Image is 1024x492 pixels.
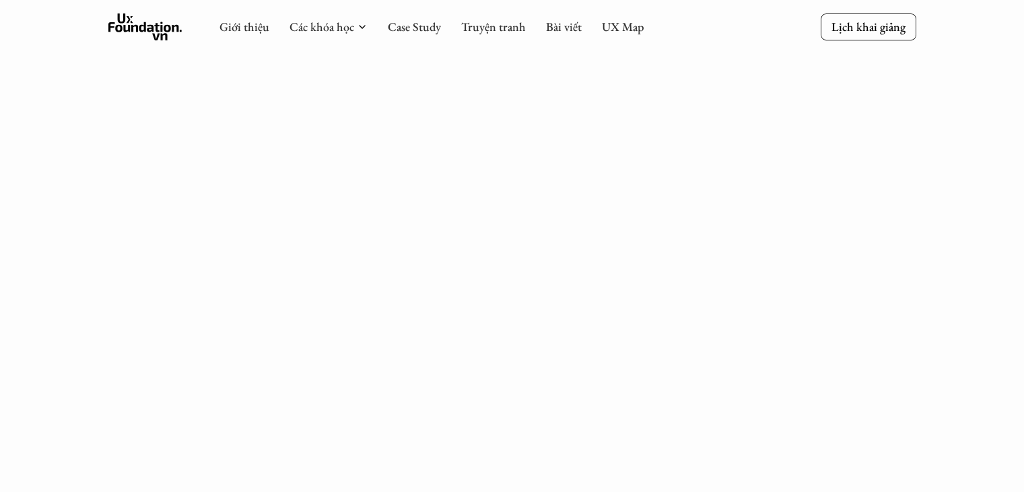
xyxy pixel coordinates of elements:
a: Giới thiệu [219,19,269,34]
a: Case Study [388,19,441,34]
a: Truyện tranh [461,19,526,34]
a: Các khóa học [289,19,354,34]
a: Lịch khai giảng [821,13,916,40]
a: Bài viết [546,19,582,34]
a: UX Map [602,19,644,34]
p: Lịch khai giảng [831,19,906,34]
